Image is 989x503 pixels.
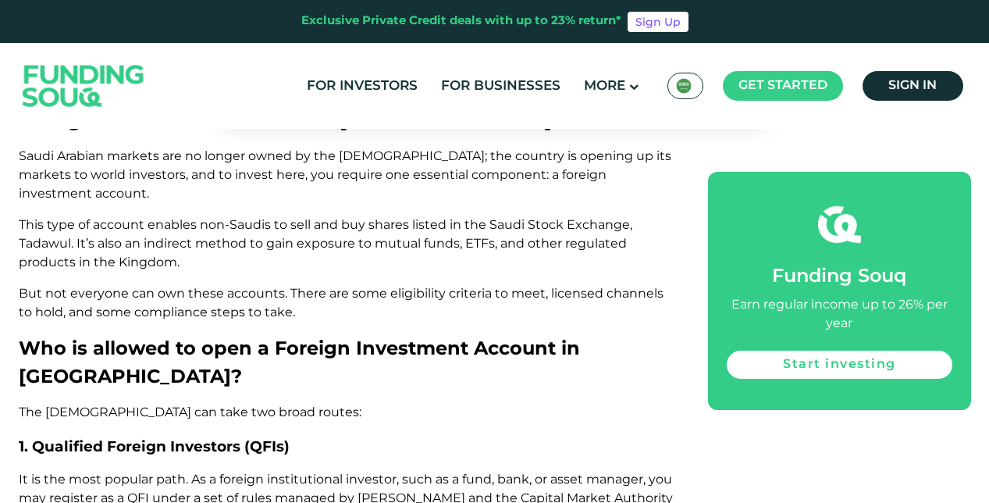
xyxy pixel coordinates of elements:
[628,12,688,32] a: Sign Up
[303,73,422,99] a: For Investors
[863,71,963,101] a: Sign in
[676,78,692,94] img: SA Flag
[19,217,632,269] span: This type of account enables non-Saudis to sell and buy shares listed in the Saudi Stock Exchange...
[19,437,290,455] span: 1. Qualified Foreign Investors (QFIs)
[888,80,937,91] span: Sign in
[437,73,564,99] a: For Businesses
[301,12,621,30] div: Exclusive Private Credit deals with up to 23% return*
[727,351,952,379] a: Start investing
[19,286,663,319] span: But not everyone can own these accounts. There are some eligibility criteria to meet, licensed ch...
[19,148,671,201] span: Saudi Arabian markets are no longer owned by the [DEMOGRAPHIC_DATA]; the country is opening up it...
[584,80,625,93] span: More
[738,80,827,91] span: Get started
[7,47,160,126] img: Logo
[727,296,952,334] div: Earn regular income up to 26% per year
[818,203,861,246] img: fsicon
[19,337,580,387] span: Who is allowed to open a Foreign Investment Account in [GEOGRAPHIC_DATA]?
[772,268,906,286] span: Funding Souq
[19,405,361,419] span: The [DEMOGRAPHIC_DATA] can take two broad routes:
